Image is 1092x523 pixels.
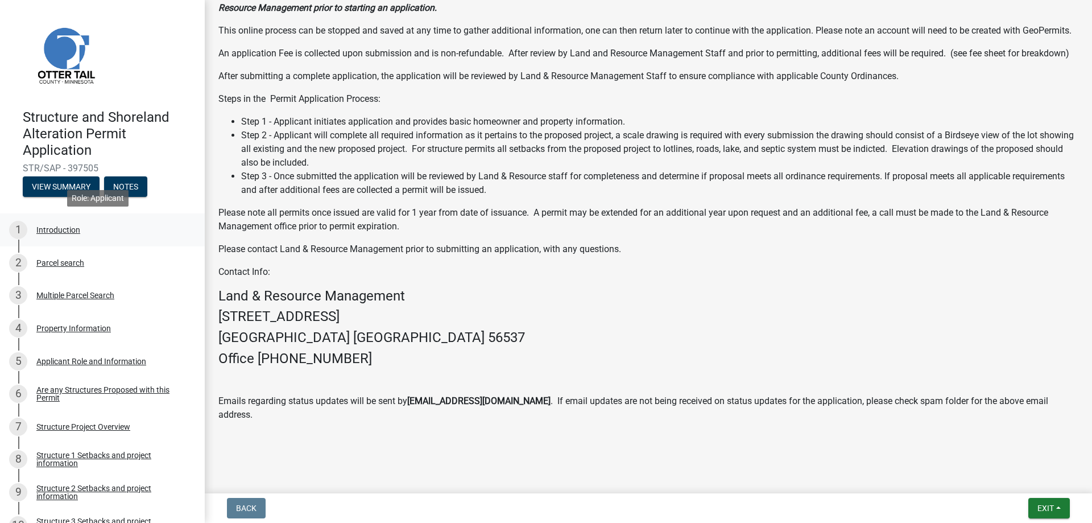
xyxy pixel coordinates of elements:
[218,308,1078,325] h4: [STREET_ADDRESS]
[23,176,100,197] button: View Summary
[9,483,27,501] div: 9
[9,450,27,468] div: 8
[36,357,146,365] div: Applicant Role and Information
[218,47,1078,60] p: An application Fee is collected upon submission and is non-refundable. After review by Land and R...
[218,394,1078,422] p: Emails regarding status updates will be sent by . If email updates are not being received on stat...
[9,286,27,304] div: 3
[36,324,111,332] div: Property Information
[218,69,1078,83] p: After submitting a complete application, the application will be reviewed by Land & Resource Mana...
[241,170,1078,197] li: Step 3 - Once submitted the application will be reviewed by Land & Resource staff for completenes...
[218,206,1078,233] p: Please note all permits once issued are valid for 1 year from date of issuance. A permit may be e...
[407,396,551,406] strong: [EMAIL_ADDRESS][DOMAIN_NAME]
[1028,498,1070,518] button: Exit
[9,319,27,337] div: 4
[218,288,1078,304] h4: Land & Resource Management
[23,183,100,192] wm-modal-confirm: Summary
[23,109,196,158] h4: Structure and Shoreland Alteration Permit Application
[9,221,27,239] div: 1
[104,176,147,197] button: Notes
[218,330,1078,346] h4: [GEOGRAPHIC_DATA] [GEOGRAPHIC_DATA] 56537
[36,451,187,467] div: Structure 1 Setbacks and project information
[36,291,114,299] div: Multiple Parcel Search
[104,183,147,192] wm-modal-confirm: Notes
[36,484,187,500] div: Structure 2 Setbacks and project information
[218,242,1078,256] p: Please contact Land & Resource Management prior to submitting an application, with any questions.
[9,254,27,272] div: 2
[23,163,182,174] span: STR/SAP - 397505
[218,24,1078,38] p: This online process can be stopped and saved at any time to gather additional information, one ca...
[9,352,27,370] div: 5
[36,226,80,234] div: Introduction
[241,115,1078,129] li: Step 1 - Applicant initiates application and provides basic homeowner and property information.
[227,498,266,518] button: Back
[36,386,187,402] div: Are any Structures Proposed with this Permit
[9,385,27,403] div: 6
[23,12,108,97] img: Otter Tail County, Minnesota
[36,259,84,267] div: Parcel search
[9,418,27,436] div: 7
[218,265,1078,279] p: Contact Info:
[36,423,130,431] div: Structure Project Overview
[1037,504,1054,513] span: Exit
[241,129,1078,170] li: Step 2 - Applicant will complete all required information as it pertains to the proposed project,...
[218,92,1078,106] p: Steps in the Permit Application Process:
[218,351,1078,367] h4: Office [PHONE_NUMBER]
[236,504,257,513] span: Back
[67,190,129,207] div: Role: Applicant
